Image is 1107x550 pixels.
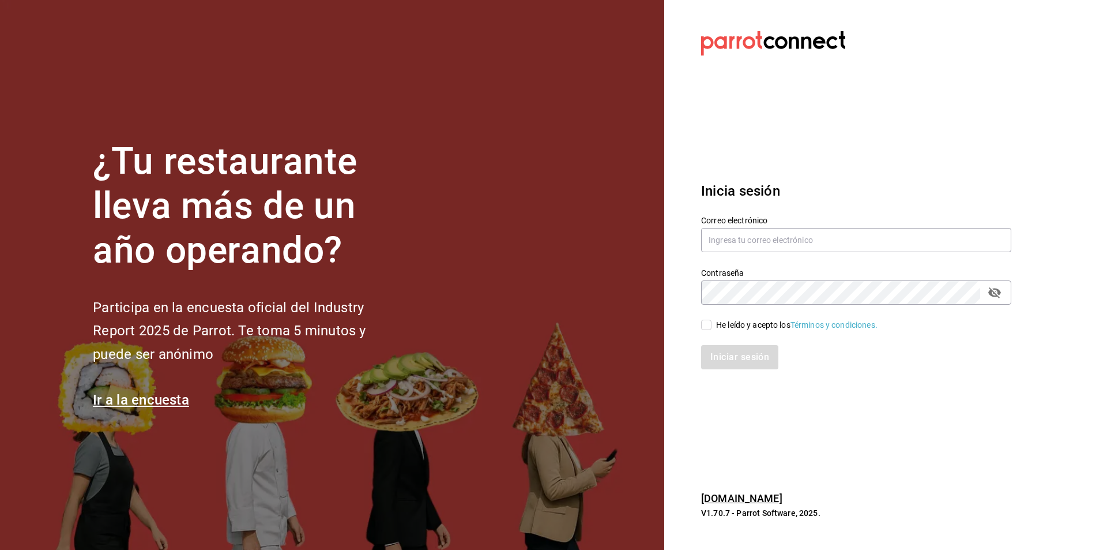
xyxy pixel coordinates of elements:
[701,269,1011,277] label: Contraseña
[701,507,1011,519] p: V1.70.7 - Parrot Software, 2025.
[790,320,878,330] a: Términos y condiciones.
[701,492,782,504] a: [DOMAIN_NAME]
[701,216,1011,225] label: Correo electrónico
[93,140,404,272] h1: ¿Tu restaurante lleva más de un año operando?
[701,228,1011,252] input: Ingresa tu correo electrónico
[701,181,1011,201] h3: Inicia sesión
[985,283,1004,302] button: passwordField
[716,319,878,331] div: He leído y acepto los
[93,296,404,366] h2: Participa en la encuesta oficial del Industry Report 2025 de Parrot. Te toma 5 minutos y puede se...
[93,392,189,408] a: Ir a la encuesta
